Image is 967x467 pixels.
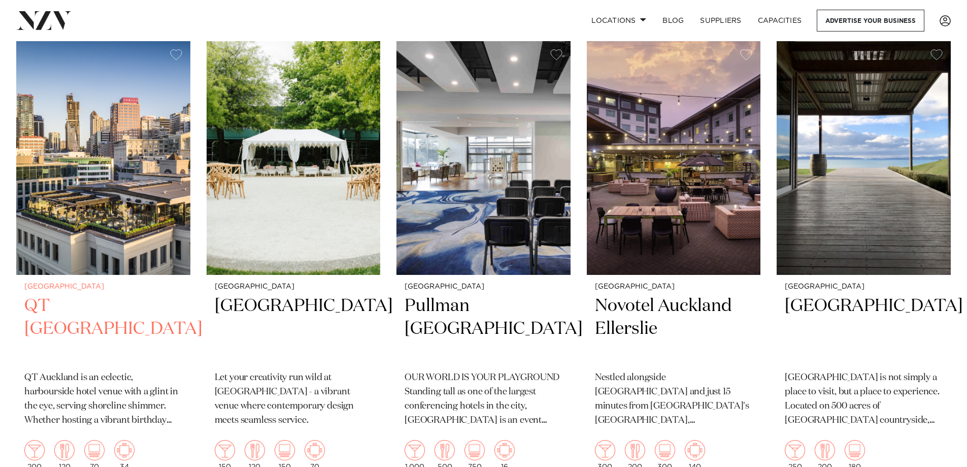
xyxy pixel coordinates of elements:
[114,440,135,460] img: meeting.png
[405,371,562,428] p: OUR WORLD IS YOUR PLAYGROUND Standing tall as one of the largest conferencing hotels in the city,...
[595,440,615,460] img: cocktail.png
[305,440,325,460] img: meeting.png
[595,283,753,291] small: [GEOGRAPHIC_DATA]
[817,10,924,32] a: Advertise your business
[845,440,865,460] img: theatre.png
[54,440,75,460] img: dining.png
[24,440,45,460] img: cocktail.png
[405,295,562,363] h2: Pullman [GEOGRAPHIC_DATA]
[583,10,654,32] a: Locations
[654,10,692,32] a: BLOG
[785,371,943,428] p: [GEOGRAPHIC_DATA] is not simply a place to visit, but a place to experience. Located on 500 acres...
[435,440,455,460] img: dining.png
[655,440,675,460] img: theatre.png
[494,440,515,460] img: meeting.png
[692,10,749,32] a: SUPPLIERS
[84,440,105,460] img: theatre.png
[275,440,295,460] img: theatre.png
[24,295,182,363] h2: QT [GEOGRAPHIC_DATA]
[215,440,235,460] img: cocktail.png
[405,283,562,291] small: [GEOGRAPHIC_DATA]
[464,440,485,460] img: theatre.png
[215,295,373,363] h2: [GEOGRAPHIC_DATA]
[785,295,943,363] h2: [GEOGRAPHIC_DATA]
[215,371,373,428] p: Let your creativity run wild at [GEOGRAPHIC_DATA] - a vibrant venue where contemporary design mee...
[595,295,753,363] h2: Novotel Auckland Ellerslie
[24,371,182,428] p: QT Auckland is an eclectic, harbourside hotel venue with a glint in the eye, serving shoreline sh...
[595,371,753,428] p: Nestled alongside [GEOGRAPHIC_DATA] and just 15 minutes from [GEOGRAPHIC_DATA]'s [GEOGRAPHIC_DATA...
[24,283,182,291] small: [GEOGRAPHIC_DATA]
[685,440,705,460] img: meeting.png
[245,440,265,460] img: dining.png
[815,440,835,460] img: dining.png
[750,10,810,32] a: Capacities
[16,11,72,29] img: nzv-logo.png
[215,283,373,291] small: [GEOGRAPHIC_DATA]
[405,440,425,460] img: cocktail.png
[785,283,943,291] small: [GEOGRAPHIC_DATA]
[785,440,805,460] img: cocktail.png
[625,440,645,460] img: dining.png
